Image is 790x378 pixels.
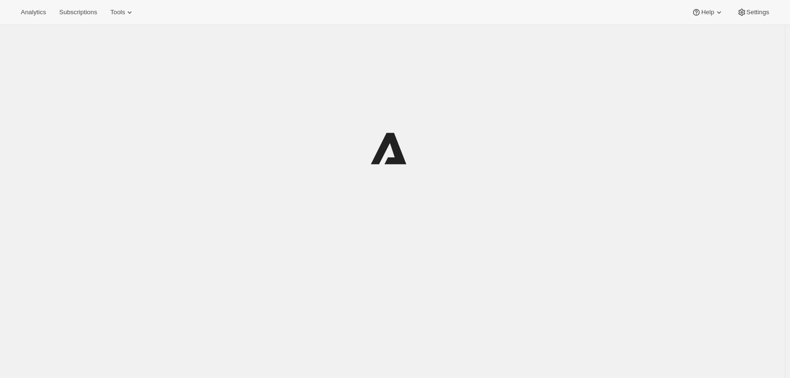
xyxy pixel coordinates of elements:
[53,6,103,19] button: Subscriptions
[701,9,714,16] span: Help
[15,6,52,19] button: Analytics
[59,9,97,16] span: Subscriptions
[731,6,775,19] button: Settings
[21,9,46,16] span: Analytics
[110,9,125,16] span: Tools
[746,9,769,16] span: Settings
[686,6,729,19] button: Help
[105,6,140,19] button: Tools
